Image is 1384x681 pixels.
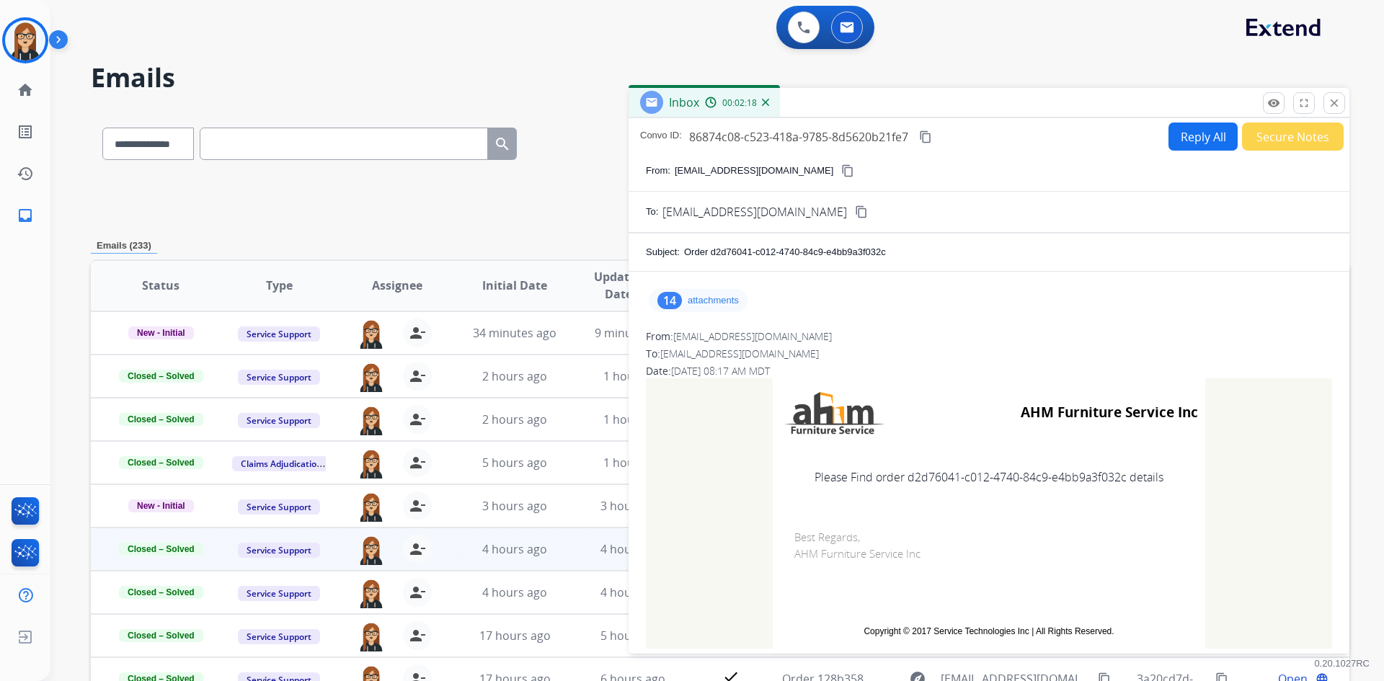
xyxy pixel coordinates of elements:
span: 9 minutes ago [595,325,672,341]
p: To: [646,205,658,219]
img: AHM [780,386,888,440]
img: agent-avatar [357,319,386,349]
span: Service Support [238,586,320,601]
mat-icon: home [17,81,34,99]
span: Updated Date [586,268,652,303]
div: From: [646,329,1332,344]
span: Closed – Solved [119,543,203,556]
span: 1 hour ago [603,411,662,427]
img: agent-avatar [357,535,386,565]
img: agent-avatar [357,405,386,435]
span: Initial Date [482,277,547,294]
p: Subject: [646,245,680,259]
button: Reply All [1168,123,1238,151]
img: agent-avatar [357,578,386,608]
mat-icon: person_remove [409,368,426,385]
mat-icon: content_copy [855,205,868,218]
span: Closed – Solved [119,586,203,599]
div: 14 [657,292,682,309]
span: Service Support [238,413,320,428]
img: agent-avatar [357,362,386,392]
img: agent-avatar [357,448,386,479]
mat-icon: content_copy [841,164,854,177]
span: 86874c08-c523-418a-9785-8d5620b21fe7 [689,129,908,145]
h2: Emails [91,63,1349,92]
span: 4 hours ago [482,584,547,600]
img: agent-avatar [357,491,386,522]
mat-icon: inbox [17,207,34,224]
span: 5 hours ago [482,455,547,471]
img: avatar [5,20,45,61]
div: Date: [646,364,1332,378]
span: 5 hours ago [600,628,665,644]
mat-icon: person_remove [409,627,426,644]
span: Service Support [238,499,320,515]
p: [EMAIL_ADDRESS][DOMAIN_NAME] [675,164,833,178]
p: 0.20.1027RC [1314,655,1370,672]
p: Order d2d76041-c012-4740-84c9-e4bb9a3f032c [684,245,886,259]
span: Closed – Solved [119,456,203,469]
mat-icon: person_remove [409,497,426,515]
mat-icon: list_alt [17,123,34,141]
span: New - Initial [128,499,194,512]
span: Service Support [238,326,320,342]
span: 17 hours ago [479,628,551,644]
span: Assignee [372,277,422,294]
span: 1 hour ago [603,455,662,471]
span: Inbox [669,94,699,110]
span: [EMAIL_ADDRESS][DOMAIN_NAME] [662,203,847,221]
div: To: [646,347,1332,361]
span: 3 hours ago [482,498,547,514]
mat-icon: person_remove [409,411,426,428]
img: agent-avatar [357,621,386,651]
mat-icon: person_remove [409,454,426,471]
button: Secure Notes [1242,123,1344,151]
p: Emails (233) [91,239,157,254]
span: 00:02:18 [722,97,757,109]
span: 4 hours ago [482,541,547,557]
td: Best Regards, AHM Furniture Service Inc [773,507,1205,610]
span: [EMAIL_ADDRESS][DOMAIN_NAME] [673,329,832,343]
span: 34 minutes ago [473,325,556,341]
mat-icon: content_copy [919,130,932,143]
mat-icon: history [17,165,34,182]
span: Service Support [238,370,320,385]
span: [DATE] 08:17 AM MDT [671,364,770,378]
p: From: [646,164,670,178]
mat-icon: person_remove [409,540,426,558]
mat-icon: close [1328,97,1341,110]
mat-icon: person_remove [409,584,426,601]
mat-icon: fullscreen [1297,97,1310,110]
span: 2 hours ago [482,411,547,427]
span: Closed – Solved [119,370,203,383]
span: Service Support [238,629,320,644]
p: attachments [688,295,739,306]
span: [EMAIL_ADDRESS][DOMAIN_NAME] [660,347,819,360]
mat-icon: search [494,135,511,153]
span: 4 hours ago [600,584,665,600]
span: New - Initial [128,326,194,339]
mat-icon: remove_red_eye [1267,97,1280,110]
span: Claims Adjudication [232,456,331,471]
span: 1 hour ago [603,368,662,384]
p: Convo ID: [640,128,682,146]
td: Copyright © 2017 Service Technologies Inc | All Rights Reserved. [794,625,1184,638]
td: AHM Furniture Service Inc [939,386,1198,440]
span: 2 hours ago [482,368,547,384]
span: Type [266,277,293,294]
mat-icon: person_remove [409,324,426,342]
span: 4 hours ago [600,541,665,557]
span: Closed – Solved [119,413,203,426]
td: Please Find order d2d76041-c012-4740-84c9-e4bb9a3f032c details [773,447,1205,507]
span: 3 hours ago [600,498,665,514]
span: Status [142,277,179,294]
span: Closed – Solved [119,629,203,642]
span: Service Support [238,543,320,558]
